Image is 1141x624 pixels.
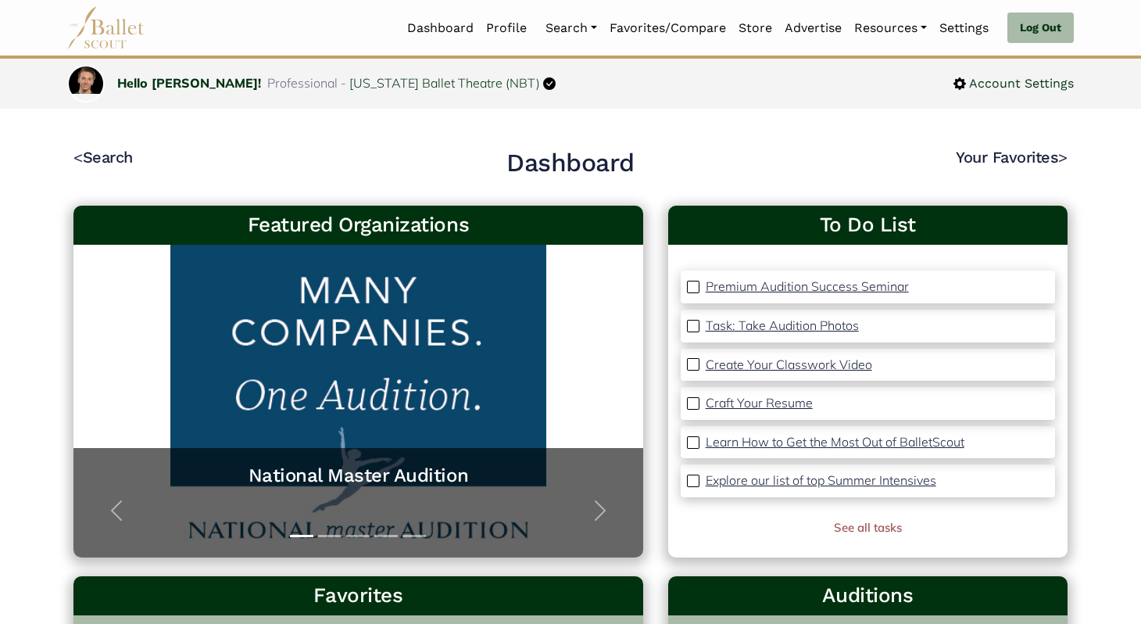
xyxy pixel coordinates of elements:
a: Task: Take Audition Photos [706,316,859,336]
code: < [73,147,83,167]
span: Account Settings [966,74,1074,94]
a: Create Your Classwork Video [706,355,872,375]
p: Task: Take Audition Photos [706,317,859,333]
button: Slide 1 [290,527,313,545]
a: Settings [933,12,995,45]
h3: Favorites [86,583,631,609]
span: - [341,75,346,91]
a: Log Out [1007,13,1074,44]
a: Explore our list of top Summer Intensives [706,471,936,491]
a: Profile [480,12,533,45]
a: See all tasks [834,520,902,535]
a: Favorites/Compare [603,12,732,45]
a: Hello [PERSON_NAME]! [117,75,261,91]
a: National Master Audition [89,464,628,488]
a: Search [539,12,603,45]
h3: Featured Organizations [86,212,631,238]
button: Slide 5 [402,527,426,545]
a: Craft Your Resume [706,393,813,414]
p: Learn How to Get the Most Out of BalletScout [706,434,964,450]
button: Slide 3 [346,527,370,545]
a: Your Favorites> [956,148,1068,167]
a: Advertise [778,12,848,45]
button: Slide 2 [318,527,342,545]
p: Create Your Classwork Video [706,357,872,372]
button: Slide 4 [374,527,398,545]
a: To Do List [681,212,1055,238]
a: <Search [73,148,133,167]
h3: Auditions [681,583,1055,609]
a: Account Settings [953,74,1074,94]
a: [US_STATE] Ballet Theatre (NBT) [349,75,540,91]
span: Professional [267,75,338,91]
p: Premium Audition Success Seminar [706,278,909,294]
img: profile picture [69,66,103,94]
a: Dashboard [401,12,480,45]
p: Craft Your Resume [706,395,813,411]
a: Store [732,12,778,45]
a: Learn How to Get the Most Out of BalletScout [706,432,964,453]
a: Resources [848,12,933,45]
p: Explore our list of top Summer Intensives [706,472,936,488]
h2: Dashboard [506,147,635,180]
code: > [1058,147,1068,167]
a: Premium Audition Success Seminar [706,277,909,297]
